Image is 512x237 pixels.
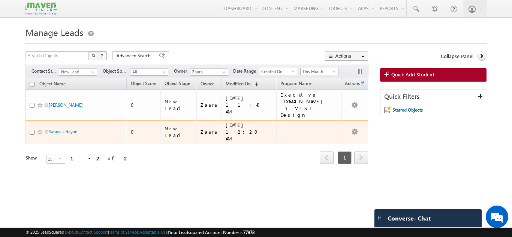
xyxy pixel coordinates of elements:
[70,154,129,162] div: 1 - 2 of 2
[201,101,218,108] div: Zaara
[380,89,487,104] div: Quick Filters
[222,79,262,89] a: Modified On (sorted descending)
[131,101,157,108] div: 0
[165,98,193,112] div: New Lead
[91,54,95,57] img: Search
[233,68,259,75] span: Date Range
[131,128,157,135] div: 0
[78,230,108,234] a: Contact Support
[174,68,190,75] span: Owner
[25,229,255,236] span: © 2025 LeadSquared | | | | |
[280,80,311,86] span: Program Name
[226,95,273,115] div: [DATE] 11:40 AM
[117,52,153,59] span: Advanced Search
[392,107,423,113] span: Starred Objects
[131,80,156,86] span: Object Score
[380,68,487,82] a: Quick Add Student
[226,81,251,86] span: Modified On
[391,71,434,78] span: Quick Add Student
[31,68,59,75] span: Contact Stage
[190,68,228,76] input: Type to Search
[59,69,95,75] span: New Lead
[101,52,104,59] span: ?
[376,215,382,221] img: carter-drag
[47,155,59,163] span: 25
[301,68,336,75] span: This Month
[226,122,273,142] div: [DATE] 12:20 AM
[25,26,83,38] span: Manage Leads
[165,80,190,86] span: Object Stage
[49,129,78,134] a: Saniya Udayan
[59,157,65,160] span: select
[320,151,334,164] span: prev
[259,68,297,75] a: Created On
[218,69,228,76] a: Show All Items
[25,2,57,15] img: Custom Logo
[98,51,107,60] button: ?
[130,68,168,76] a: All
[169,230,255,235] span: Your Leadsquared Account Number is
[201,81,214,86] span: Owner
[59,68,97,76] a: New Lead
[300,68,338,75] a: This Month
[280,91,338,118] div: Executive [DOMAIN_NAME] in VLSI Design
[243,230,255,235] span: 77978
[103,68,130,75] span: Object Source
[342,79,360,89] span: Actions
[66,230,77,234] a: About
[354,151,368,164] span: next
[277,79,314,89] a: Program Name
[127,79,160,89] a: Object Score
[441,53,473,60] span: Collapse Panel
[259,68,295,75] span: Created On
[30,82,34,87] input: Check all records
[139,230,168,234] a: Acceptable Use
[109,230,138,234] a: Terms of Service
[252,81,258,87] span: (sorted descending)
[161,79,194,89] a: Object Stage
[25,155,40,161] div: Show
[354,152,368,164] a: next
[36,80,69,89] a: Object Name
[338,151,352,164] span: 1
[325,51,368,61] button: Actions
[165,125,193,139] div: New Lead
[388,215,431,222] span: Converse - Chat
[130,69,166,75] span: All
[201,128,218,135] div: Zaara
[320,152,334,164] a: prev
